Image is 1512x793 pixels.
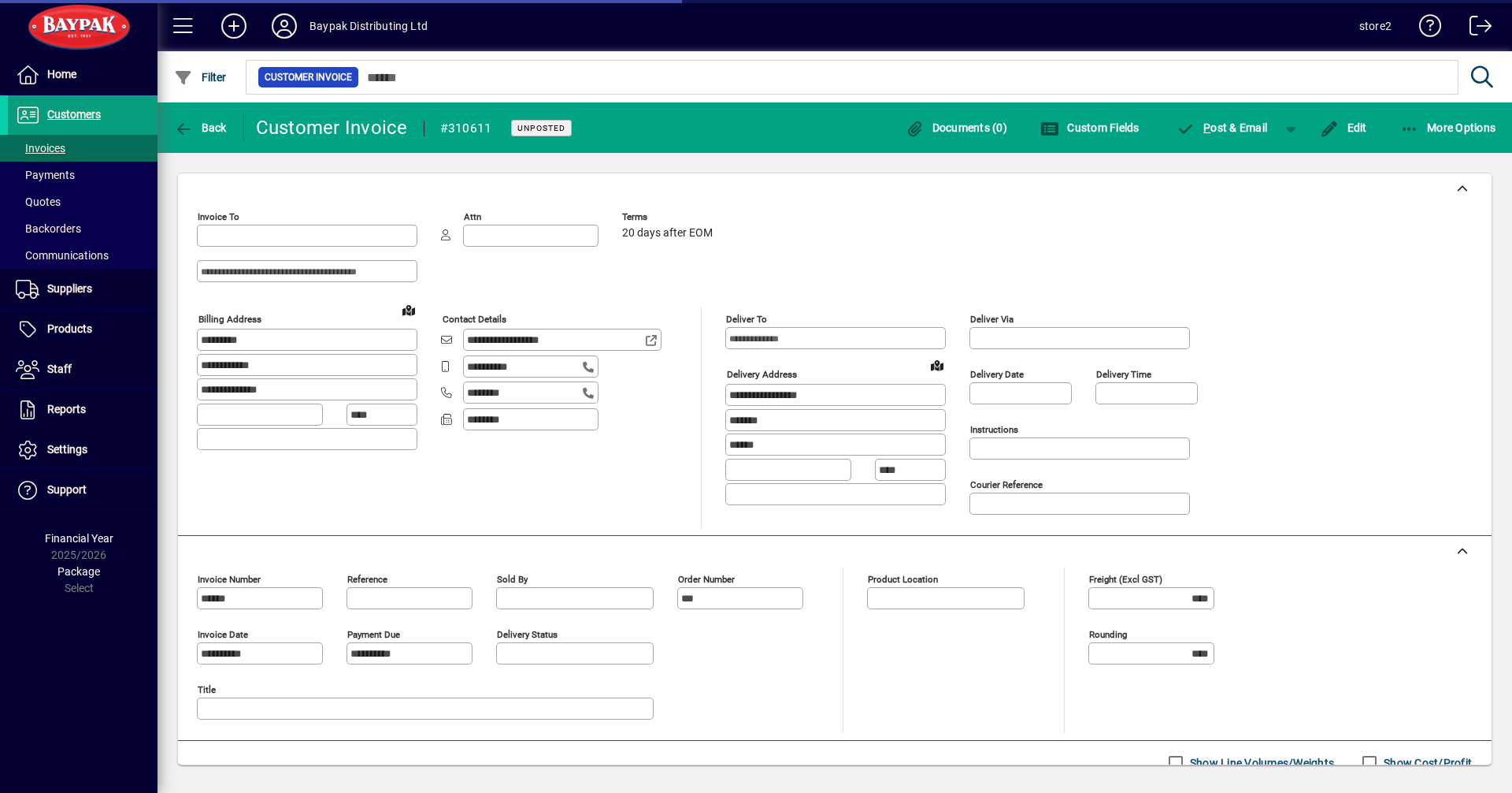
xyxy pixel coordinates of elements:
div: Customer Invoice [256,115,408,140]
mat-label: Invoice date [198,629,248,640]
span: Custom Fields [1040,121,1140,134]
span: Documents (0) [905,121,1007,134]
span: Customers [47,108,101,121]
span: Invoices [16,142,65,155]
mat-label: Freight (excl GST) [1089,574,1162,585]
a: Support [8,471,157,510]
mat-label: Rounding [1089,629,1127,640]
mat-label: Payment due [347,629,400,640]
a: Staff [8,350,157,389]
span: Package [57,565,100,578]
mat-label: Delivery date [970,369,1024,380]
a: Communications [8,242,157,269]
span: Filter [174,71,227,84]
mat-label: Delivery time [1096,369,1151,380]
a: Invoices [8,135,157,162]
a: View on map [396,297,421,322]
span: Customer Invoice [265,69,352,85]
mat-label: Sold by [497,574,528,585]
span: P [1203,121,1210,134]
span: Quotes [16,195,61,208]
mat-label: Deliver via [970,314,1014,325]
span: Settings [47,443,87,456]
a: Logout [1458,3,1492,54]
mat-label: Invoice To [198,211,239,222]
label: Show Line Volumes/Weights [1187,755,1334,771]
span: Suppliers [47,282,92,295]
a: Reports [8,390,157,430]
button: Profile [259,12,309,40]
a: Quotes [8,188,157,215]
mat-label: Deliver To [726,314,767,325]
mat-label: Order number [678,574,735,585]
mat-label: Instructions [970,424,1018,435]
button: Post & Email [1169,114,1276,142]
span: Back [174,121,227,134]
a: Backorders [8,215,157,242]
span: Reports [47,403,86,415]
button: More Options [1396,114,1500,142]
span: Payments [16,169,75,181]
span: Communications [16,249,109,262]
a: Payments [8,162,157,188]
mat-label: Attn [464,211,481,222]
span: Financial Year [45,532,113,545]
a: Home [8,55,157,95]
button: Filter [170,63,231,91]
a: Knowledge Base [1407,3,1442,54]
button: Edit [1316,114,1371,142]
a: View on map [925,352,950,378]
span: Products [47,322,92,335]
span: Unposted [517,123,565,133]
span: Edit [1320,121,1367,134]
span: Staff [47,363,72,375]
button: Add [209,12,259,40]
span: Terms [622,212,717,222]
span: Backorders [16,222,81,235]
span: 20 days after EOM [622,227,713,240]
span: ost & Email [1177,121,1268,134]
a: Products [8,310,157,349]
button: Documents (0) [901,114,1011,142]
span: Home [47,68,76,80]
div: Baypak Distributing Ltd [309,13,428,39]
a: Suppliers [8,270,157,309]
div: #310611 [440,116,492,141]
mat-label: Courier Reference [970,479,1043,490]
mat-label: Title [198,684,216,695]
mat-label: Delivery status [497,629,558,640]
a: Settings [8,430,157,470]
mat-label: Invoice number [198,574,261,585]
div: store2 [1359,13,1392,39]
span: More Options [1400,121,1496,134]
label: Show Cost/Profit [1380,755,1472,771]
button: Back [170,114,231,142]
span: Support [47,483,87,496]
app-page-header-button: Back [157,114,244,142]
mat-label: Product location [868,574,938,585]
mat-label: Reference [347,574,387,585]
button: Custom Fields [1036,114,1143,142]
